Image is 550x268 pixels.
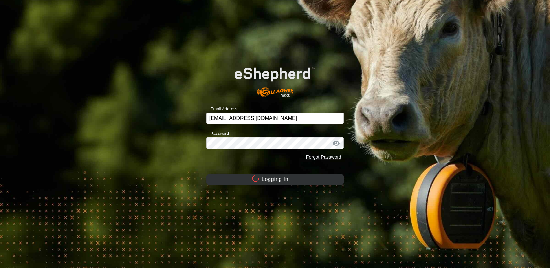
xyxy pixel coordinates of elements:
[206,130,229,137] label: Password
[206,106,237,112] label: Email Address
[206,113,344,124] input: Email Address
[220,56,330,103] img: E-shepherd Logo
[206,174,344,185] button: Logging In
[306,155,341,160] a: Forgot Password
